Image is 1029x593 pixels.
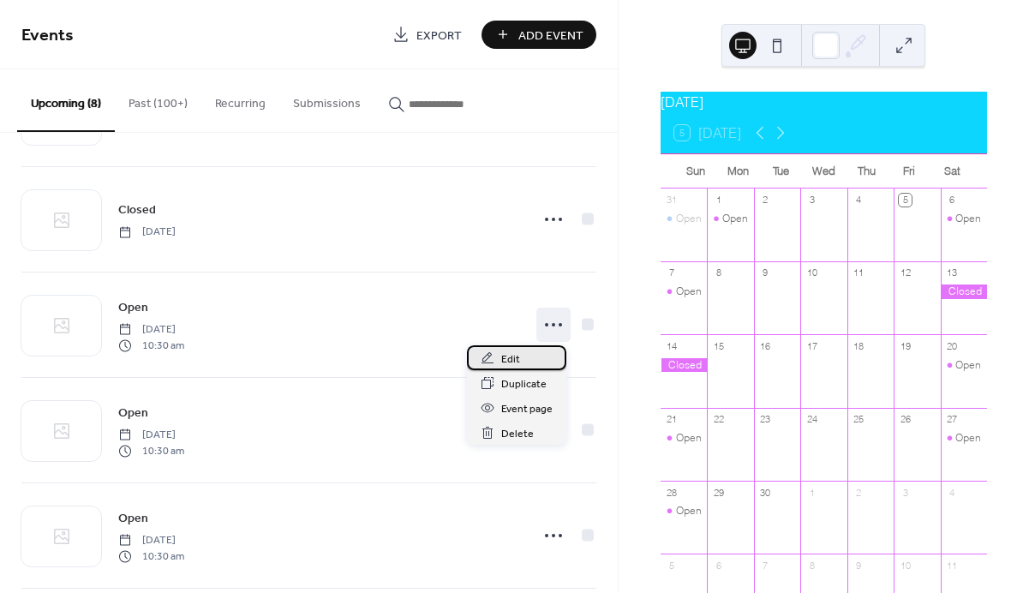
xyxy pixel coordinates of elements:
[805,339,818,352] div: 17
[722,212,748,226] div: Open
[946,339,959,352] div: 20
[930,154,973,189] div: Sat
[666,339,679,352] div: 14
[115,69,201,130] button: Past (100+)
[899,267,912,279] div: 12
[661,92,987,112] div: [DATE]
[118,338,184,353] span: 10:30 am
[118,200,156,219] a: Closed
[118,225,176,240] span: [DATE]
[676,285,702,299] div: Open
[416,27,462,45] span: Export
[759,267,772,279] div: 9
[21,19,74,52] span: Events
[712,559,725,572] div: 6
[888,154,930,189] div: Fri
[759,154,802,189] div: Tue
[899,413,912,426] div: 26
[661,285,707,299] div: Open
[712,339,725,352] div: 15
[759,194,772,207] div: 2
[661,212,707,226] div: Open
[666,413,679,426] div: 21
[17,69,115,132] button: Upcoming (8)
[518,27,583,45] span: Add Event
[941,285,987,299] div: Closed
[118,548,184,564] span: 10:30 am
[118,403,148,422] a: Open
[853,339,865,352] div: 18
[666,194,679,207] div: 31
[899,339,912,352] div: 19
[666,559,679,572] div: 5
[955,212,981,226] div: Open
[118,201,156,219] span: Closed
[805,267,818,279] div: 10
[759,559,772,572] div: 7
[899,559,912,572] div: 10
[941,212,987,226] div: Open
[845,154,888,189] div: Thu
[853,559,865,572] div: 9
[805,559,818,572] div: 8
[946,486,959,499] div: 4
[666,267,679,279] div: 7
[853,194,865,207] div: 4
[899,486,912,499] div: 3
[955,431,981,446] div: Open
[759,413,772,426] div: 23
[941,358,987,373] div: Open
[118,508,148,528] a: Open
[118,533,184,548] span: [DATE]
[674,154,717,189] div: Sun
[853,267,865,279] div: 11
[899,194,912,207] div: 5
[118,510,148,528] span: Open
[717,154,760,189] div: Mon
[380,21,475,49] a: Export
[201,69,279,130] button: Recurring
[946,559,959,572] div: 11
[941,431,987,446] div: Open
[118,299,148,317] span: Open
[712,486,725,499] div: 29
[712,413,725,426] div: 22
[501,375,547,393] span: Duplicate
[501,425,534,443] span: Delete
[501,350,520,368] span: Edit
[805,413,818,426] div: 24
[955,358,981,373] div: Open
[707,212,753,226] div: Open
[853,486,865,499] div: 2
[759,486,772,499] div: 30
[676,431,702,446] div: Open
[118,322,184,338] span: [DATE]
[661,358,707,373] div: Closed
[661,504,707,518] div: Open
[676,504,702,518] div: Open
[118,297,148,317] a: Open
[676,212,702,226] div: Open
[279,69,374,130] button: Submissions
[805,486,818,499] div: 1
[759,339,772,352] div: 16
[118,404,148,422] span: Open
[802,154,845,189] div: Wed
[946,267,959,279] div: 13
[805,194,818,207] div: 3
[482,21,596,49] button: Add Event
[712,194,725,207] div: 1
[661,431,707,446] div: Open
[946,413,959,426] div: 27
[118,443,184,458] span: 10:30 am
[946,194,959,207] div: 6
[853,413,865,426] div: 25
[118,428,184,443] span: [DATE]
[712,267,725,279] div: 8
[501,400,553,418] span: Event page
[666,486,679,499] div: 28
